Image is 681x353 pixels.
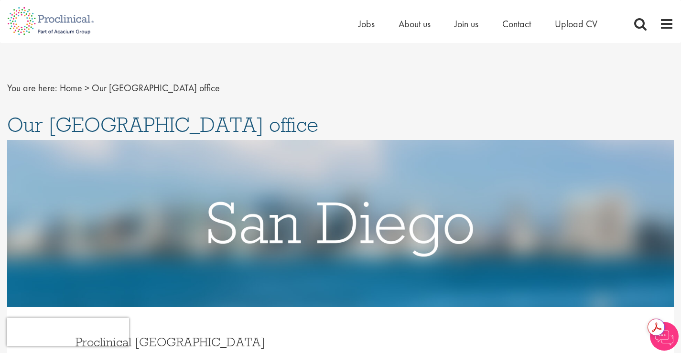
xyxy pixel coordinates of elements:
a: breadcrumb link [60,82,82,94]
img: Chatbot [650,322,679,351]
a: Jobs [358,18,375,30]
a: Contact [502,18,531,30]
a: Join us [454,18,478,30]
span: Our [GEOGRAPHIC_DATA] office [92,82,220,94]
span: Our [GEOGRAPHIC_DATA] office [7,112,318,138]
span: You are here: [7,82,57,94]
iframe: reCAPTCHA [7,318,129,346]
a: Upload CV [555,18,597,30]
span: > [85,82,89,94]
h3: Proclinical [GEOGRAPHIC_DATA] [76,336,334,348]
a: About us [399,18,431,30]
